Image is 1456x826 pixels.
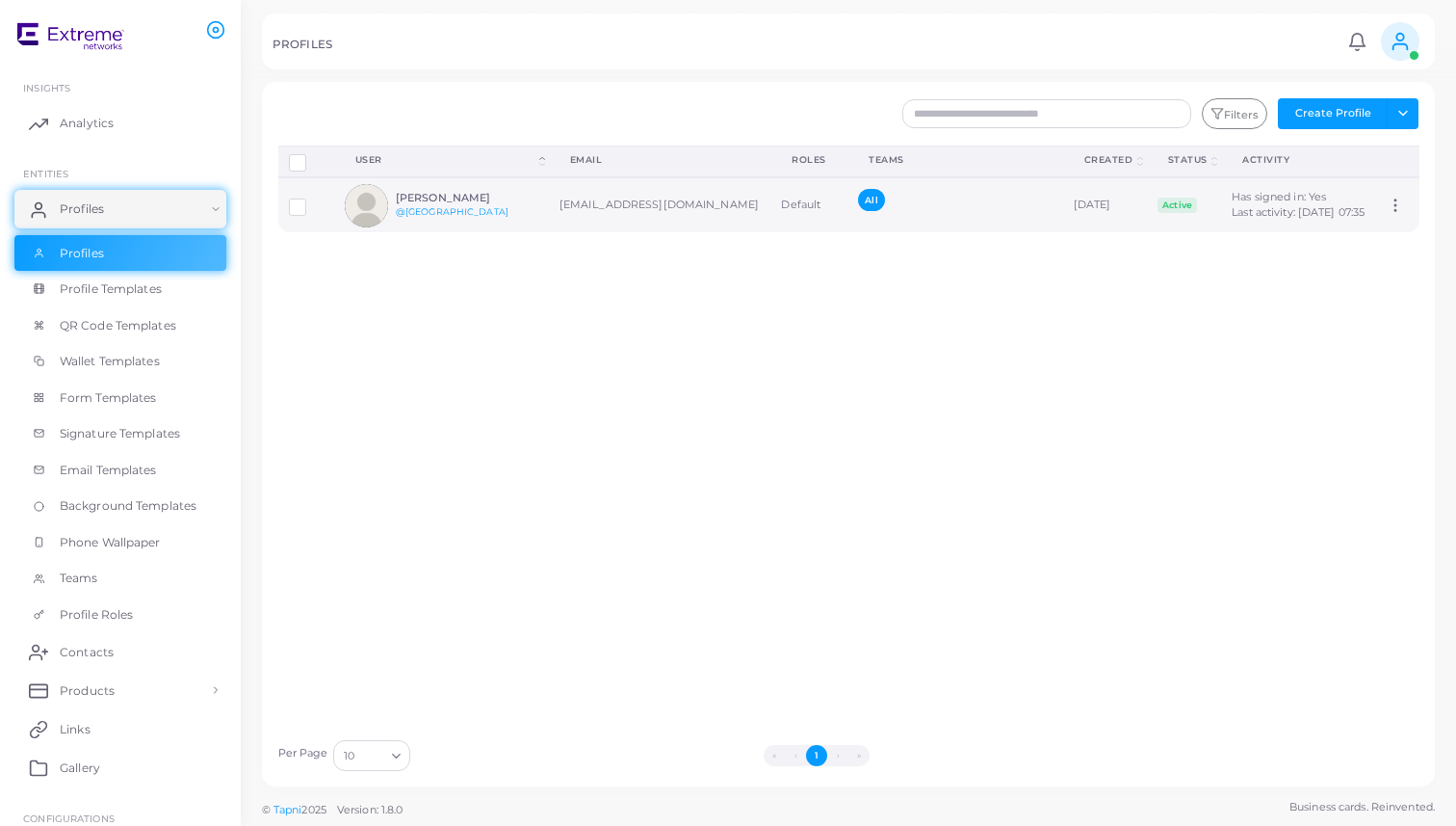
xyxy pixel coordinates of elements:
img: avatar [345,184,388,227]
span: Gallery [60,759,100,777]
a: Phone Wallpaper [14,524,226,561]
ul: Pagination [415,745,1218,766]
span: Email Templates [60,462,157,479]
a: Wallet Templates [14,343,226,380]
button: Go to page 1 [806,745,827,766]
div: User [355,153,535,167]
a: Teams [14,560,226,597]
span: 10 [344,746,354,766]
span: ENTITIES [23,168,68,179]
td: [DATE] [1063,177,1147,232]
span: Analytics [60,115,114,132]
span: Last activity: [DATE] 07:35 [1232,205,1365,219]
div: Created [1084,153,1133,167]
span: Version: 1.8.0 [337,803,403,816]
h5: PROFILES [273,38,332,51]
div: activity [1242,153,1355,167]
img: logo [17,18,124,54]
span: Teams [60,570,98,587]
span: Wallet Templates [60,353,160,370]
div: Status [1168,153,1208,167]
th: Row-selection [278,146,334,177]
a: Profile Roles [14,597,226,633]
span: Contacts [60,644,114,661]
a: QR Code Templates [14,307,226,344]
div: Email [570,153,749,167]
span: All [858,189,884,211]
span: QR Code Templates [60,317,176,334]
div: Roles [792,153,826,167]
a: Products [14,671,226,709]
span: 2025 [301,802,325,818]
a: Signature Templates [14,415,226,452]
span: Business cards. Reinvented. [1289,799,1435,815]
a: Form Templates [14,380,226,416]
input: Search for option [356,745,384,766]
a: Gallery [14,748,226,786]
td: Default [770,177,847,232]
span: © [262,802,403,818]
span: Profiles [60,200,104,218]
span: Profile Templates [60,280,162,298]
span: INSIGHTS [23,82,70,93]
span: Profile Roles [60,606,133,624]
div: Search for option [333,740,410,771]
div: Teams [869,153,1041,167]
a: Analytics [14,104,226,143]
span: Background Templates [60,497,196,515]
a: Tapni [273,803,302,816]
span: Links [60,721,91,738]
span: Phone Wallpaper [60,534,161,551]
span: Active [1157,198,1198,213]
a: @[GEOGRAPHIC_DATA] [396,206,508,217]
label: Per Page [278,746,328,761]
a: Links [14,709,226,748]
th: Action [1376,146,1418,177]
h6: [PERSON_NAME] [396,192,537,204]
a: Profiles [14,235,226,272]
a: Profile Templates [14,271,226,307]
a: Profiles [14,190,226,228]
a: Email Templates [14,452,226,489]
a: Background Templates [14,488,226,524]
span: Products [60,682,115,700]
span: Profiles [60,245,104,262]
span: Signature Templates [60,425,180,442]
a: Contacts [14,632,226,671]
button: Filters [1202,98,1267,129]
td: [EMAIL_ADDRESS][DOMAIN_NAME] [549,177,770,232]
span: Configurations [23,813,115,824]
button: Create Profile [1278,98,1388,129]
span: Form Templates [60,389,157,407]
span: Has signed in: Yes [1232,190,1326,203]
